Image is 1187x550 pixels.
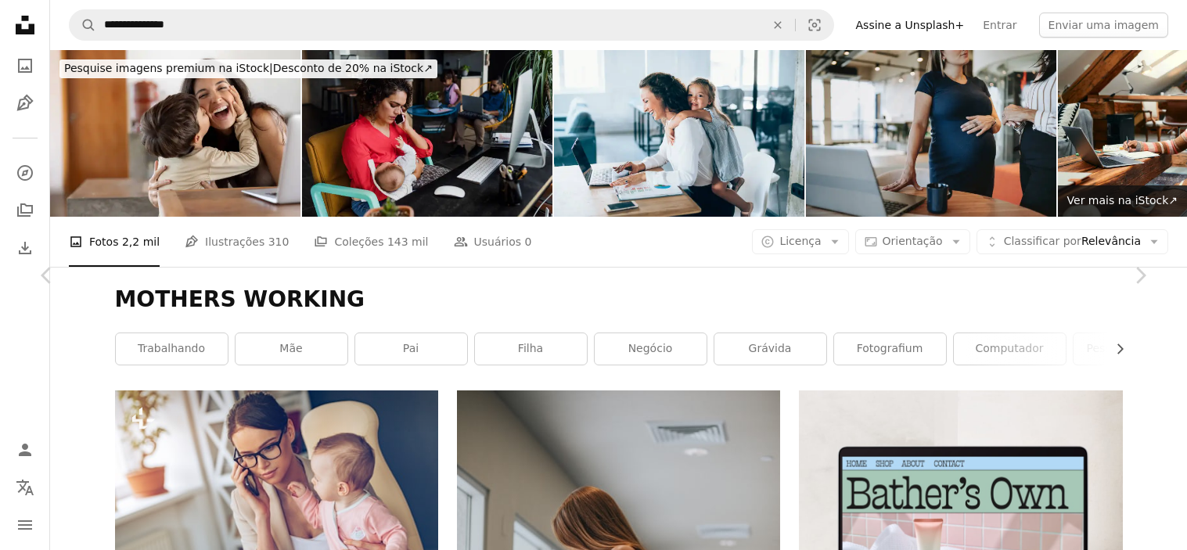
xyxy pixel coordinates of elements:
[355,333,467,365] a: pai
[1004,235,1081,247] span: Classificar por
[115,286,1123,314] h1: MOTHERS WORKING
[116,333,228,365] a: Trabalhando
[524,233,531,250] span: 0
[1004,234,1141,250] span: Relevância
[883,235,943,247] span: Orientação
[714,333,826,365] a: grávida
[454,217,532,267] a: Usuários 0
[9,88,41,119] a: Ilustrações
[9,157,41,189] a: Explorar
[50,50,447,88] a: Pesquise imagens premium na iStock|Desconto de 20% na iStock↗
[779,235,821,247] span: Licença
[1039,13,1168,38] button: Enviar uma imagem
[554,50,804,217] img: Mulher de negócios e seu filho no escritório.
[387,233,429,250] span: 143 mil
[50,50,300,217] img: Filho amoroso dando um beijo em sua mãe enquanto ela está trabalhando em casa
[64,62,273,74] span: Pesquise imagens premium na iStock |
[1067,194,1178,207] span: Ver mais na iStock ↗
[977,229,1168,254] button: Classificar porRelevância
[752,229,848,254] button: Licença
[595,333,707,365] a: negócio
[1093,200,1187,350] a: Próximo
[314,217,428,267] a: Coleções 143 mil
[806,50,1056,217] img: Empresária grávida conversando com colega de trabalho
[847,13,974,38] a: Assine a Unsplash+
[64,62,433,74] span: Desconto de 20% na iStock ↗
[973,13,1026,38] a: Entrar
[69,9,834,41] form: Pesquise conteúdo visual em todo o site
[761,10,795,40] button: Limpar
[115,491,438,505] a: Jovem empresária bonita falando no telefone móvel e olhando para o laptop enquanto está sentado c...
[855,229,970,254] button: Orientação
[834,333,946,365] a: fotografium
[796,10,833,40] button: Pesquisa visual
[9,509,41,541] button: Menu
[9,50,41,81] a: Fotos
[236,333,347,365] a: mãe
[1058,185,1187,217] a: Ver mais na iStock↗
[185,217,289,267] a: Ilustrações 310
[9,472,41,503] button: Idioma
[268,233,290,250] span: 310
[302,50,552,217] img: jovem mãe latina trabalhando em casa usando computador enquanto amamenta seu filho bebê no México...
[9,434,41,466] a: Entrar / Cadastrar-se
[9,195,41,226] a: Coleções
[954,333,1066,365] a: computador
[475,333,587,365] a: filha
[70,10,96,40] button: Pesquise na Unsplash
[1074,333,1185,365] a: pessoas branca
